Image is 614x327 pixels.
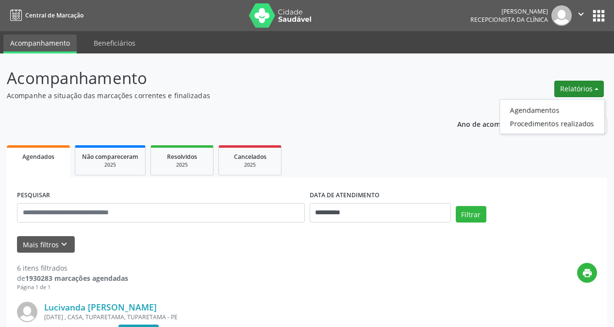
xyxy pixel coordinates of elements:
button:  [572,5,590,26]
img: img [551,5,572,26]
label: PESQUISAR [17,188,50,203]
button: print [577,263,597,283]
span: Resolvidos [167,153,197,161]
a: Procedimentos realizados [500,117,604,130]
strong: 1930283 marcações agendadas [25,274,128,283]
div: 2025 [226,161,274,169]
a: Lucivanda [PERSON_NAME] [44,302,157,312]
button: Mais filtroskeyboard_arrow_down [17,236,75,253]
div: 6 itens filtrados [17,263,128,273]
a: Agendamentos [500,103,604,117]
div: Página 1 de 1 [17,283,128,292]
button: apps [590,7,607,24]
p: Acompanhe a situação das marcações correntes e finalizadas [7,90,427,101]
button: Relatórios [554,81,604,97]
span: Não compareceram [82,153,138,161]
div: [DATE] , CASA, TUPARETAMA, TUPARETAMA - PE [44,313,451,321]
i:  [576,9,586,19]
span: Recepcionista da clínica [470,16,548,24]
ul: Relatórios [499,99,605,134]
span: Central de Marcação [25,11,83,19]
p: Acompanhamento [7,66,427,90]
div: [PERSON_NAME] [470,7,548,16]
div: de [17,273,128,283]
button: Filtrar [456,206,486,223]
img: img [17,302,37,322]
a: Acompanhamento [3,34,77,53]
label: DATA DE ATENDIMENTO [310,188,380,203]
a: Beneficiários [87,34,142,52]
span: Agendados [22,153,54,161]
i: print [582,268,593,278]
div: 2025 [158,161,206,169]
i: keyboard_arrow_down [59,239,69,250]
span: Cancelados [234,153,266,161]
p: Ano de acompanhamento [457,118,543,130]
a: Central de Marcação [7,7,83,23]
div: 2025 [82,161,138,169]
